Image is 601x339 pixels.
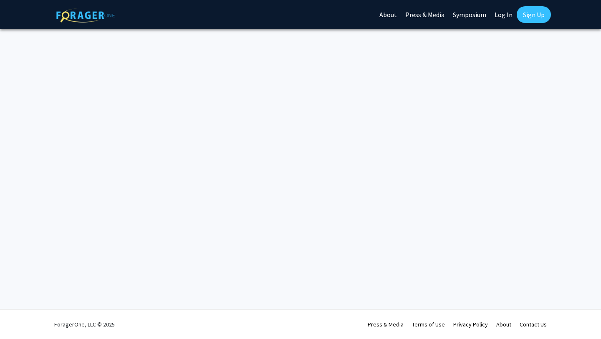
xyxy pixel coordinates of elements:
a: Privacy Policy [453,321,488,328]
a: Press & Media [368,321,404,328]
img: ForagerOne Logo [56,8,115,23]
a: Sign Up [517,6,551,23]
div: ForagerOne, LLC © 2025 [54,310,115,339]
a: About [496,321,511,328]
a: Terms of Use [412,321,445,328]
a: Contact Us [520,321,547,328]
